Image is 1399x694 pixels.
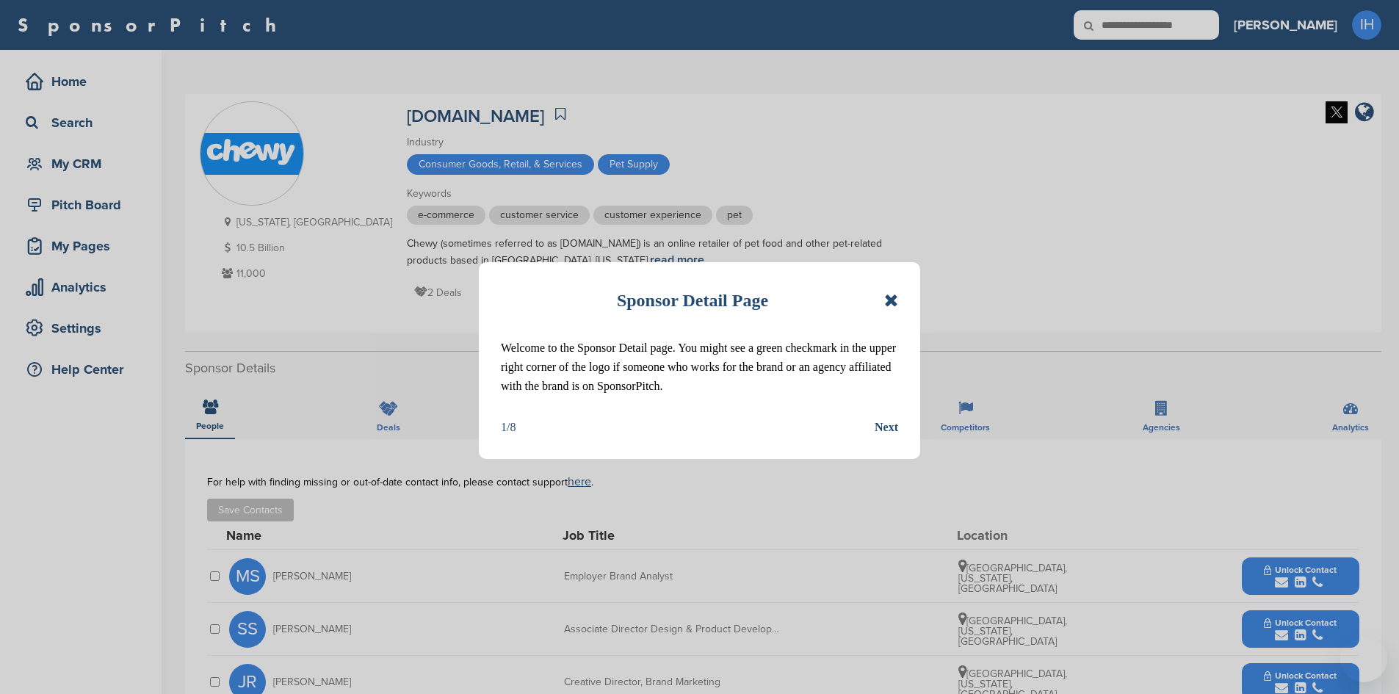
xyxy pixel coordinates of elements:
button: Next [875,418,898,437]
iframe: Button to launch messaging window [1340,635,1387,682]
div: 1/8 [501,418,516,437]
p: Welcome to the Sponsor Detail page. You might see a green checkmark in the upper right corner of ... [501,339,898,396]
h1: Sponsor Detail Page [617,284,768,317]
